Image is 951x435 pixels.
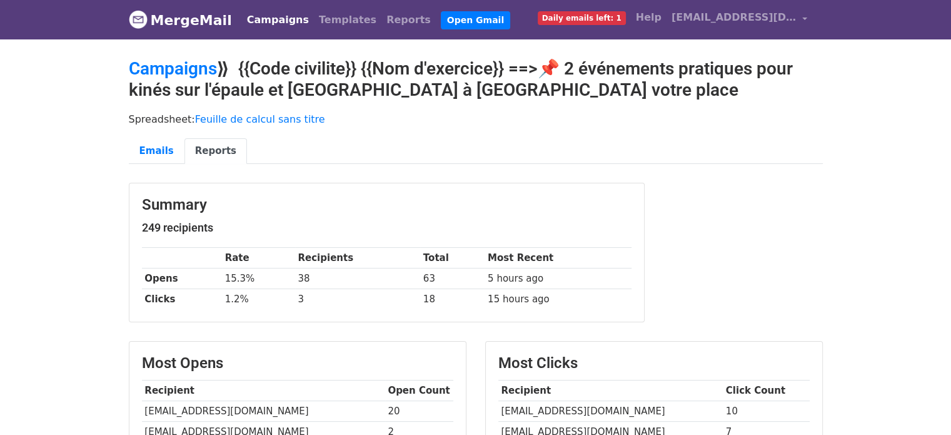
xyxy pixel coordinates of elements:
[667,5,813,34] a: [EMAIL_ADDRESS][DOMAIN_NAME]
[184,138,247,164] a: Reports
[242,8,314,33] a: Campaigns
[129,7,232,33] a: MergeMail
[672,10,797,25] span: [EMAIL_ADDRESS][DOMAIN_NAME]
[385,401,453,422] td: 20
[533,5,631,30] a: Daily emails left: 1
[723,381,810,401] th: Click Count
[129,10,148,29] img: MergeMail logo
[498,354,810,372] h3: Most Clicks
[485,289,631,310] td: 15 hours ago
[888,375,951,435] div: Widget de chat
[538,11,626,25] span: Daily emails left: 1
[142,354,453,372] h3: Most Opens
[295,269,420,289] td: 38
[195,113,325,125] a: Feuille de calcul sans titre
[485,248,631,269] th: Most Recent
[142,401,385,422] td: [EMAIL_ADDRESS][DOMAIN_NAME]
[420,248,485,269] th: Total
[420,269,485,289] td: 63
[498,381,723,401] th: Recipient
[723,401,810,422] td: 10
[142,381,385,401] th: Recipient
[142,196,631,214] h3: Summary
[295,289,420,310] td: 3
[888,375,951,435] iframe: Chat Widget
[222,269,295,289] td: 15.3%
[485,269,631,289] td: 5 hours ago
[314,8,381,33] a: Templates
[441,11,510,29] a: Open Gmail
[142,221,631,235] h5: 249 recipients
[381,8,436,33] a: Reports
[129,58,823,100] h2: ⟫ {{Code civilite}} {{Nom d'exercice}} ==>📌 2 événements pratiques pour kinés sur l'épaule et [GE...
[385,381,453,401] th: Open Count
[129,138,184,164] a: Emails
[222,289,295,310] td: 1.2%
[498,401,723,422] td: [EMAIL_ADDRESS][DOMAIN_NAME]
[631,5,667,30] a: Help
[142,289,222,310] th: Clicks
[129,113,823,126] p: Spreadsheet:
[420,289,485,310] td: 18
[142,269,222,289] th: Opens
[222,248,295,269] th: Rate
[129,58,217,79] a: Campaigns
[295,248,420,269] th: Recipients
